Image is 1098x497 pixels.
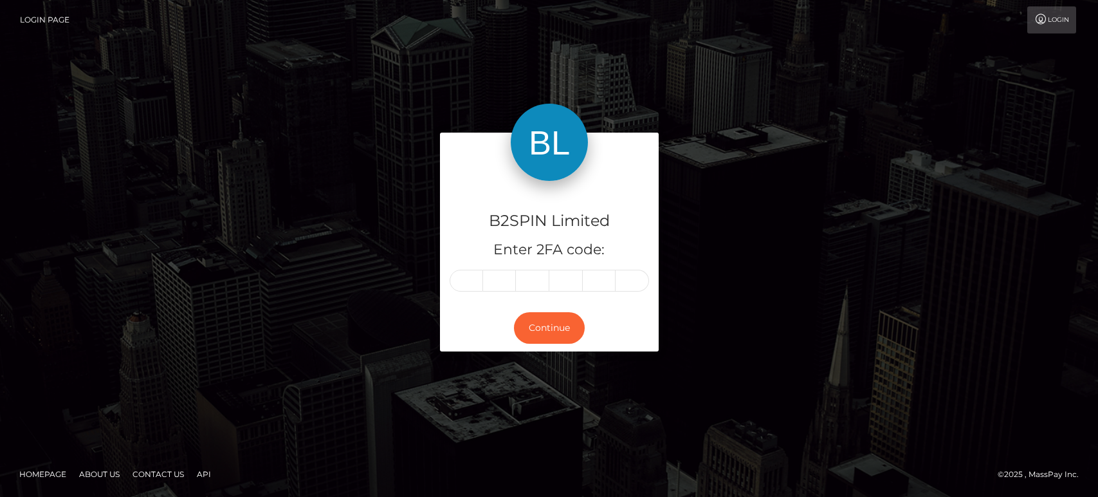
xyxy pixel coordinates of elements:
h5: Enter 2FA code: [450,240,649,260]
a: Login [1027,6,1076,33]
button: Continue [514,312,585,344]
h4: B2SPIN Limited [450,210,649,232]
a: About Us [74,464,125,484]
a: Contact Us [127,464,189,484]
a: Homepage [14,464,71,484]
img: B2SPIN Limited [511,104,588,181]
a: API [192,464,216,484]
div: © 2025 , MassPay Inc. [998,467,1088,482]
a: Login Page [20,6,69,33]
